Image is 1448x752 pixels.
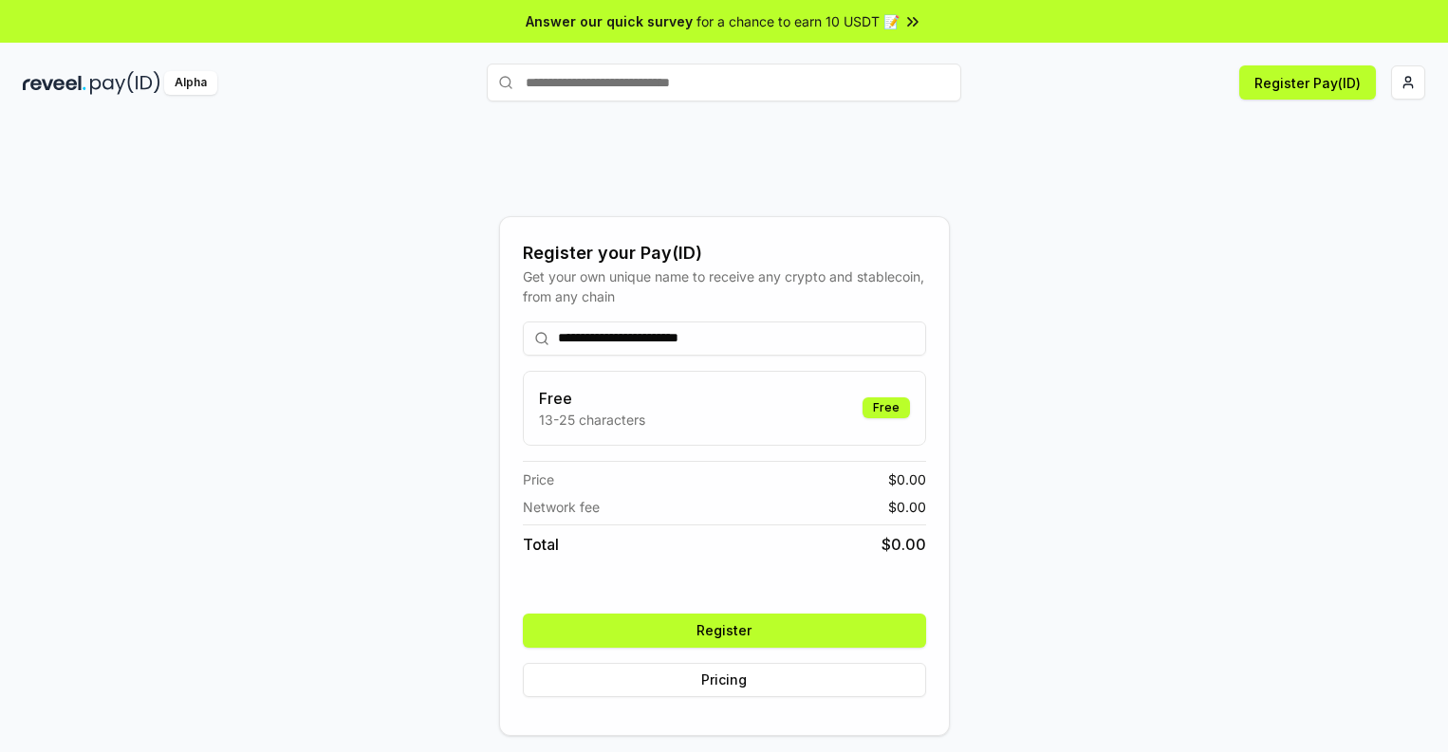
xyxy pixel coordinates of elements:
[863,397,910,418] div: Free
[888,497,926,517] span: $ 0.00
[523,266,926,306] div: Get your own unique name to receive any crypto and stablecoin, from any chain
[523,614,926,648] button: Register
[526,11,693,31] span: Answer our quick survey
[888,469,926,489] span: $ 0.00
[523,240,926,266] div: Register your Pay(ID)
[523,497,600,517] span: Network fee
[539,387,645,410] h3: Free
[523,663,926,697] button: Pricing
[523,533,559,556] span: Total
[539,410,645,430] p: 13-25 characters
[523,469,554,489] span: Price
[23,71,86,95] img: reveel_dark
[164,71,217,95] div: Alpha
[90,71,160,95] img: pay_id
[696,11,900,31] span: for a chance to earn 10 USDT 📝
[882,533,926,556] span: $ 0.00
[1239,65,1376,100] button: Register Pay(ID)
